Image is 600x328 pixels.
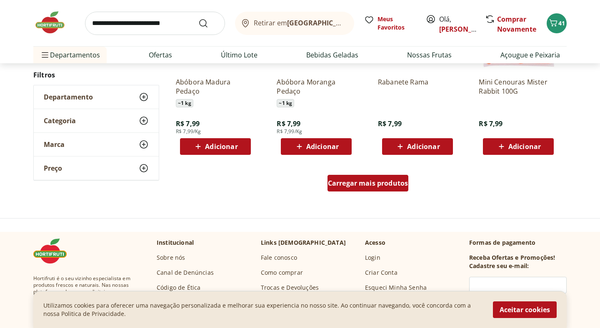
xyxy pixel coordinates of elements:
span: Olá, [439,14,476,34]
span: Carregar mais produtos [328,180,408,186]
p: Acesso [365,239,385,247]
span: Hortifruti é o seu vizinho especialista em produtos frescos e naturais. Nas nossas plataformas de... [33,275,143,322]
p: Utilizamos cookies para oferecer uma navegação personalizada e melhorar sua experiencia no nosso ... [43,301,483,318]
button: Preço [34,157,159,180]
a: Nossas Frutas [407,50,452,60]
a: [PERSON_NAME] [439,25,493,34]
span: ~ 1 kg [277,99,294,107]
a: Meus Favoritos [364,15,416,32]
a: Código de Ética [157,283,200,292]
button: Categoria [34,109,159,132]
p: Institucional [157,239,194,247]
button: Adicionar [180,138,251,155]
p: Links [DEMOGRAPHIC_DATA] [261,239,346,247]
img: Hortifruti [33,10,75,35]
h3: Receba Ofertas e Promoções! [469,253,555,262]
span: ~ 1 kg [176,99,193,107]
span: Retirar em [254,19,346,27]
span: R$ 7,99 [277,119,300,128]
a: Açougue e Peixaria [500,50,560,60]
h3: Cadastre seu e-mail: [469,262,529,270]
img: Hortifruti [33,239,75,263]
span: R$ 7,99 [378,119,402,128]
b: [GEOGRAPHIC_DATA]/[GEOGRAPHIC_DATA] [287,18,427,27]
span: R$ 7,99 [176,119,200,128]
a: Rabanete Rama [378,77,457,96]
span: Preço [44,164,62,172]
a: Esqueci Minha Senha [365,283,427,292]
a: Abóbora Madura Pedaço [176,77,255,96]
span: Marca [44,140,65,149]
span: Categoria [44,117,76,125]
a: Carregar mais produtos [327,175,409,195]
span: R$ 7,99 [479,119,502,128]
a: Trocas e Devoluções [261,283,319,292]
button: Adicionar [382,138,453,155]
a: Login [365,253,380,262]
button: Adicionar [483,138,554,155]
a: Comprar Novamente [497,15,536,34]
a: Canal de Denúncias [157,268,214,277]
button: Submit Search [198,18,218,28]
span: Departamento [44,93,93,101]
span: Departamentos [40,45,100,65]
input: search [85,12,225,35]
h2: Filtros [33,67,159,83]
span: R$ 7,99/Kg [176,128,201,135]
button: Adicionar [281,138,352,155]
a: Último Lote [221,50,257,60]
span: Adicionar [205,143,237,150]
a: Fale conosco [261,253,297,262]
span: Adicionar [407,143,440,150]
p: Formas de pagamento [469,239,567,247]
span: Adicionar [508,143,541,150]
span: Meus Favoritos [377,15,416,32]
button: Retirar em[GEOGRAPHIC_DATA]/[GEOGRAPHIC_DATA] [235,12,354,35]
a: Mini Cenouras Mister Rabbit 100G [479,77,558,96]
a: Como comprar [261,268,303,277]
span: Adicionar [306,143,339,150]
button: Menu [40,45,50,65]
span: R$ 7,99/Kg [277,128,302,135]
a: Criar Conta [365,268,397,277]
a: Bebidas Geladas [306,50,358,60]
span: 41 [558,19,565,27]
a: Sobre nós [157,253,185,262]
button: Aceitar cookies [493,301,557,318]
a: Ofertas [149,50,172,60]
button: Marca [34,133,159,156]
a: Abóbora Moranga Pedaço [277,77,356,96]
button: Departamento [34,85,159,109]
button: Carrinho [547,13,567,33]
